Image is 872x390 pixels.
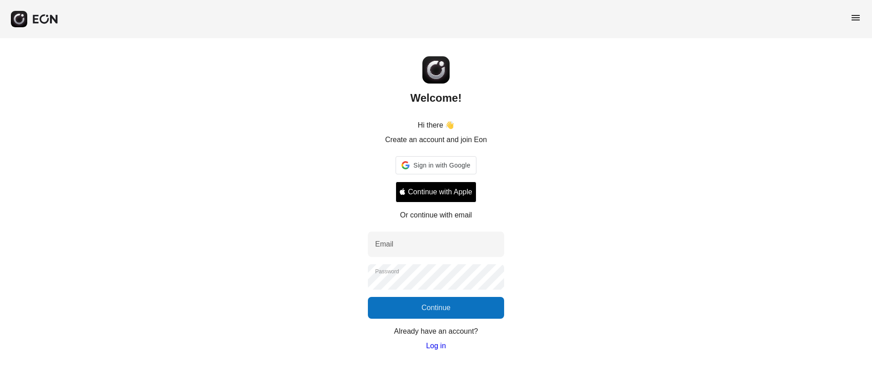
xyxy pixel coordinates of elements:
[413,160,470,171] span: Sign in with Google
[411,91,462,105] h2: Welcome!
[394,326,478,337] p: Already have an account?
[375,239,393,250] label: Email
[850,12,861,23] span: menu
[418,120,454,131] p: Hi there 👋
[385,134,487,145] p: Create an account and join Eon
[368,297,504,319] button: Continue
[426,341,446,351] a: Log in
[400,210,472,221] p: Or continue with email
[396,156,476,174] div: Sign in with Google
[396,182,476,202] button: Signin with apple ID
[375,268,399,275] label: Password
